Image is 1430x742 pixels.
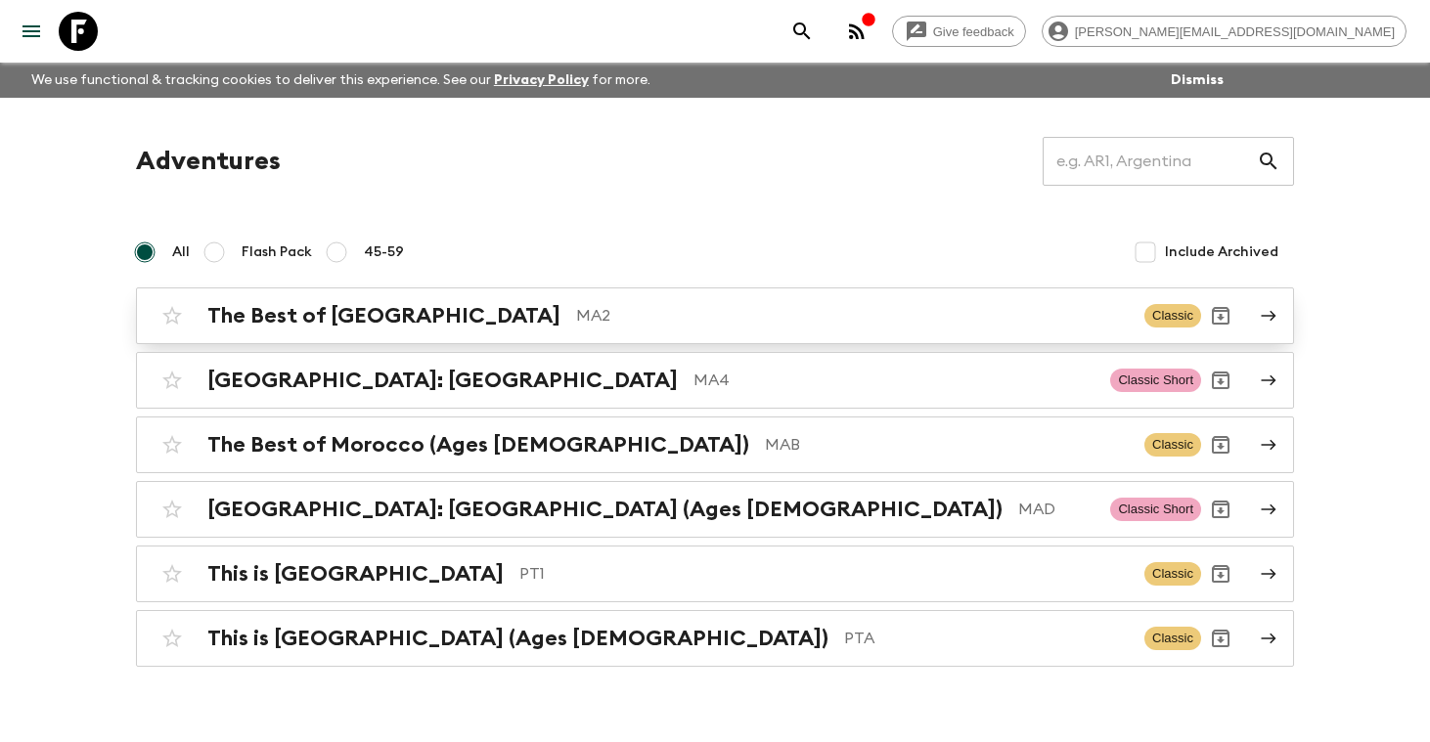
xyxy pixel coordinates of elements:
button: Dismiss [1166,66,1229,94]
a: [GEOGRAPHIC_DATA]: [GEOGRAPHIC_DATA]MA4Classic ShortArchive [136,352,1294,409]
h2: The Best of Morocco (Ages [DEMOGRAPHIC_DATA]) [207,432,749,458]
span: Flash Pack [242,242,312,262]
h2: The Best of [GEOGRAPHIC_DATA] [207,303,560,328]
button: Archive [1201,490,1240,529]
button: Archive [1201,554,1240,593]
a: [GEOGRAPHIC_DATA]: [GEOGRAPHIC_DATA] (Ages [DEMOGRAPHIC_DATA])MADClassic ShortArchive [136,481,1294,538]
span: All [172,242,190,262]
h2: This is [GEOGRAPHIC_DATA] (Ages [DEMOGRAPHIC_DATA]) [207,626,828,651]
p: PT1 [519,562,1129,586]
a: Give feedback [892,16,1026,47]
button: menu [12,12,51,51]
span: Include Archived [1165,242,1278,262]
h2: [GEOGRAPHIC_DATA]: [GEOGRAPHIC_DATA] (Ages [DEMOGRAPHIC_DATA]) [207,497,1003,522]
p: MA4 [693,369,1095,392]
span: Give feedback [922,24,1025,39]
button: Archive [1201,361,1240,400]
p: MAB [765,433,1129,457]
p: PTA [844,627,1129,650]
p: MA2 [576,304,1129,327]
a: Privacy Policy [494,73,589,87]
span: Classic [1144,433,1201,457]
a: This is [GEOGRAPHIC_DATA] (Ages [DEMOGRAPHIC_DATA])PTAClassicArchive [136,610,1294,667]
a: The Best of Morocco (Ages [DEMOGRAPHIC_DATA])MABClassicArchive [136,416,1294,473]
div: [PERSON_NAME][EMAIL_ADDRESS][DOMAIN_NAME] [1042,16,1407,47]
input: e.g. AR1, Argentina [1043,134,1257,189]
span: [PERSON_NAME][EMAIL_ADDRESS][DOMAIN_NAME] [1064,24,1406,39]
span: 45-59 [364,242,404,262]
button: Archive [1201,425,1240,464]
a: The Best of [GEOGRAPHIC_DATA]MA2ClassicArchive [136,287,1294,344]
button: search adventures [782,12,822,51]
button: Archive [1201,619,1240,658]
button: Archive [1201,296,1240,335]
span: Classic [1144,627,1201,650]
span: Classic Short [1110,369,1201,392]
span: Classic [1144,304,1201,327]
p: We use functional & tracking cookies to deliver this experience. See our for more. [23,63,658,98]
span: Classic Short [1110,498,1201,521]
h2: [GEOGRAPHIC_DATA]: [GEOGRAPHIC_DATA] [207,368,678,393]
a: This is [GEOGRAPHIC_DATA]PT1ClassicArchive [136,546,1294,602]
p: MAD [1018,498,1095,521]
h1: Adventures [136,142,281,181]
h2: This is [GEOGRAPHIC_DATA] [207,561,504,587]
span: Classic [1144,562,1201,586]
